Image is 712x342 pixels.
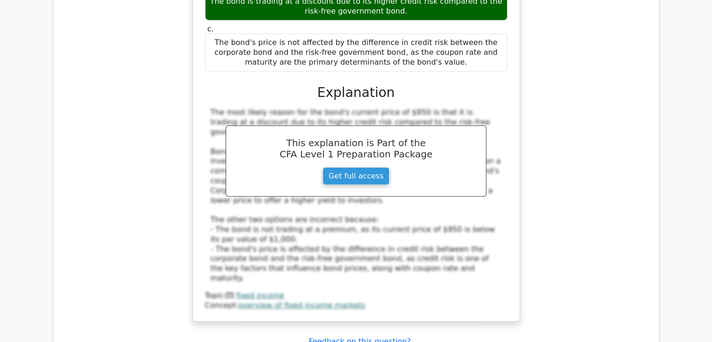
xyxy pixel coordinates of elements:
[211,108,502,283] div: The most likely reason for the bond's current price of $950 is that it is trading at a discount d...
[205,291,507,301] div: Topic:
[211,85,502,101] h3: Explanation
[205,34,507,71] div: The bond's price is not affected by the difference in credit risk between the corporate bond and ...
[207,24,214,33] span: c.
[205,301,507,311] div: Concept:
[236,291,284,300] a: fixed income
[238,301,365,310] a: overview of fixed income markets
[323,167,389,185] a: Get full access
